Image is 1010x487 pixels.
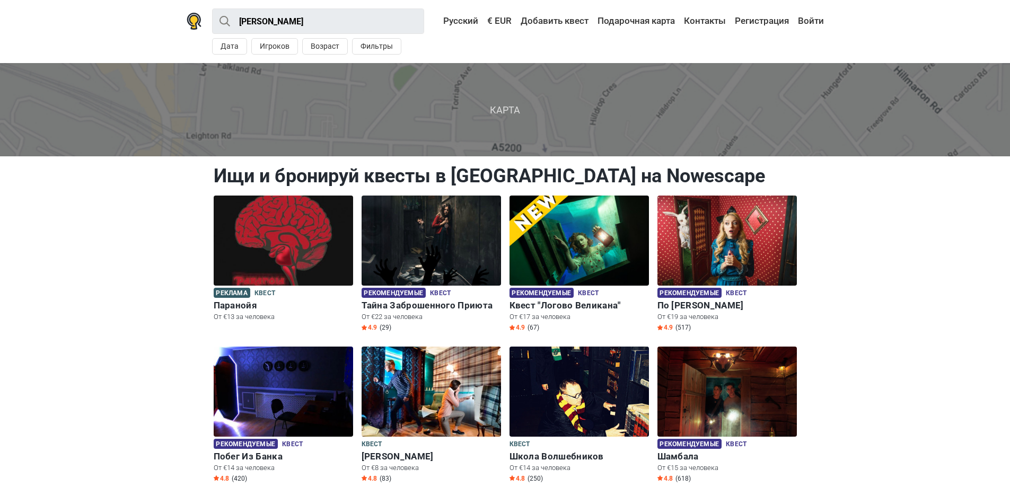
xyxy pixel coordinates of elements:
[657,196,797,286] img: По Следам Алисы
[510,451,649,462] h6: Школа Волшебников
[732,12,792,31] a: Регистрация
[681,12,728,31] a: Контакты
[362,288,426,298] span: Рекомендуемые
[657,475,663,481] img: Star
[362,196,501,334] a: Тайна Заброшенного Приюта Рекомендуемые Квест Тайна Заброшенного Приюта От €22 за человека Star4....
[362,439,382,450] span: Квест
[352,38,401,55] button: Фильтры
[362,323,377,332] span: 4.9
[362,463,501,473] p: От €8 за человека
[485,12,514,31] a: € EUR
[657,451,797,462] h6: Шамбала
[595,12,678,31] a: Подарочная карта
[510,439,530,450] span: Квест
[214,164,797,188] h1: Ищи и бронируй квесты в [GEOGRAPHIC_DATA] на Nowescape
[510,196,649,286] img: Квест "Логово Великана"
[187,13,201,30] img: Nowescape logo
[675,323,691,332] span: (517)
[380,323,391,332] span: (29)
[510,300,649,311] h6: Квест "Логово Великана"
[214,347,353,485] a: Побег Из Банка Рекомендуемые Квест Побег Из Банка От €14 за человека Star4.8 (420)
[362,475,367,481] img: Star
[362,347,501,437] img: Шерлок Холмс
[302,38,348,55] button: Возраст
[657,196,797,334] a: По Следам Алисы Рекомендуемые Квест По [PERSON_NAME] От €19 за человека Star4.9 (517)
[214,439,278,449] span: Рекомендуемые
[362,347,501,485] a: Шерлок Холмс Квест [PERSON_NAME] От €8 за человека Star4.8 (83)
[510,475,515,481] img: Star
[726,439,746,450] span: Квест
[510,312,649,322] p: От €17 за человека
[214,300,353,311] h6: Паранойя
[362,312,501,322] p: От €22 за человека
[362,196,501,286] img: Тайна Заброшенного Приюта
[510,323,525,332] span: 4.9
[232,474,247,483] span: (420)
[214,347,353,437] img: Побег Из Банка
[510,474,525,483] span: 4.8
[510,347,649,437] img: Школа Волшебников
[433,12,481,31] a: Русский
[657,323,673,332] span: 4.9
[657,325,663,330] img: Star
[362,300,501,311] h6: Тайна Заброшенного Приюта
[528,474,543,483] span: (250)
[430,288,451,299] span: Квест
[675,474,691,483] span: (618)
[212,8,424,34] input: Попробуйте “Лондон”
[528,323,539,332] span: (67)
[362,325,367,330] img: Star
[436,17,443,25] img: Русский
[657,312,797,322] p: От €19 за человека
[282,439,303,450] span: Квест
[214,474,229,483] span: 4.8
[578,288,599,299] span: Квест
[214,196,353,324] a: Паранойя Реклама Квест Паранойя От €13 за человека
[510,196,649,334] a: Квест "Логово Великана" Рекомендуемые Квест Квест "Логово Великана" От €17 за человека Star4.9 (67)
[214,463,353,473] p: От €14 за человека
[657,463,797,473] p: От €15 за человека
[510,325,515,330] img: Star
[254,288,275,299] span: Квест
[251,38,298,55] button: Игроков
[214,475,219,481] img: Star
[510,463,649,473] p: От €14 за человека
[657,474,673,483] span: 4.8
[657,347,797,485] a: Шамбала Рекомендуемые Квест Шамбала От €15 за человека Star4.8 (618)
[726,288,746,299] span: Квест
[657,288,722,298] span: Рекомендуемые
[380,474,391,483] span: (83)
[510,288,574,298] span: Рекомендуемые
[214,196,353,286] img: Паранойя
[214,288,250,298] span: Реклама
[362,474,377,483] span: 4.8
[795,12,824,31] a: Войти
[657,300,797,311] h6: По [PERSON_NAME]
[510,347,649,485] a: Школа Волшебников Квест Школа Волшебников От €14 за человека Star4.8 (250)
[214,312,353,322] p: От €13 за человека
[212,38,247,55] button: Дата
[657,347,797,437] img: Шамбала
[214,451,353,462] h6: Побег Из Банка
[657,439,722,449] span: Рекомендуемые
[518,12,591,31] a: Добавить квест
[362,451,501,462] h6: [PERSON_NAME]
